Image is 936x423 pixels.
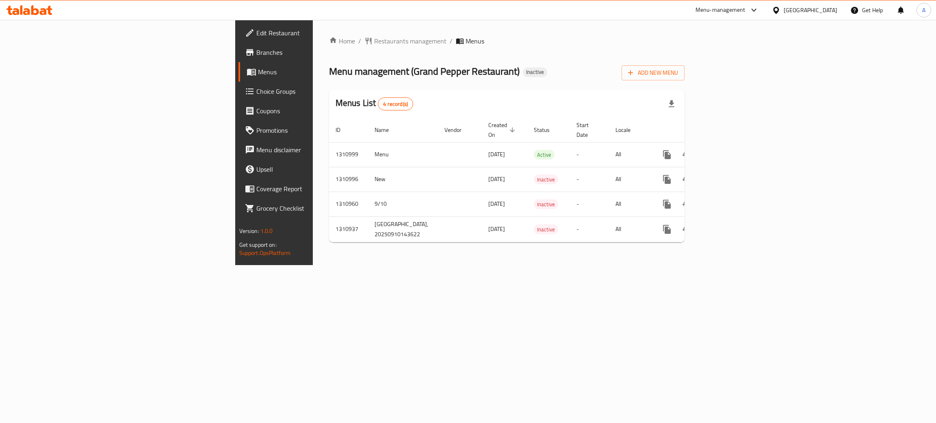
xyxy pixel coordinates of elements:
[609,192,651,216] td: All
[329,62,520,80] span: Menu management ( Grand Pepper Restaurant )
[239,226,259,236] span: Version:
[784,6,837,15] div: [GEOGRAPHIC_DATA]
[256,28,385,38] span: Edit Restaurant
[238,121,392,140] a: Promotions
[534,200,558,209] span: Inactive
[523,69,547,76] span: Inactive
[368,216,438,242] td: [GEOGRAPHIC_DATA], 20250910143622
[628,68,678,78] span: Add New Menu
[695,5,745,15] div: Menu-management
[657,145,677,164] button: more
[450,36,453,46] li: /
[238,199,392,218] a: Grocery Checklist
[329,36,685,46] nav: breadcrumb
[677,170,696,189] button: Change Status
[364,36,446,46] a: Restaurants management
[238,179,392,199] a: Coverage Report
[256,164,385,174] span: Upsell
[657,220,677,239] button: more
[570,142,609,167] td: -
[677,145,696,164] button: Change Status
[368,167,438,192] td: New
[336,97,413,110] h2: Menus List
[329,118,742,242] table: enhanced table
[651,118,742,142] th: Actions
[238,82,392,101] a: Choice Groups
[677,194,696,214] button: Change Status
[570,216,609,242] td: -
[256,203,385,213] span: Grocery Checklist
[534,150,555,160] span: Active
[677,220,696,239] button: Change Status
[378,100,413,108] span: 4 record(s)
[238,140,392,160] a: Menu disclaimer
[488,174,505,184] span: [DATE]
[922,6,925,15] span: A
[239,240,277,250] span: Get support on:
[488,224,505,234] span: [DATE]
[256,184,385,194] span: Coverage Report
[444,125,472,135] span: Vendor
[534,125,560,135] span: Status
[238,43,392,62] a: Branches
[576,120,599,140] span: Start Date
[368,142,438,167] td: Menu
[534,225,558,234] span: Inactive
[488,199,505,209] span: [DATE]
[609,167,651,192] td: All
[534,175,558,184] span: Inactive
[488,120,518,140] span: Created On
[238,101,392,121] a: Coupons
[238,23,392,43] a: Edit Restaurant
[375,125,399,135] span: Name
[256,47,385,57] span: Branches
[256,86,385,96] span: Choice Groups
[662,94,681,114] div: Export file
[657,170,677,189] button: more
[336,125,351,135] span: ID
[609,142,651,167] td: All
[238,62,392,82] a: Menus
[657,194,677,214] button: more
[260,226,273,236] span: 1.0.0
[238,160,392,179] a: Upsell
[609,216,651,242] td: All
[256,145,385,155] span: Menu disclaimer
[256,106,385,116] span: Coupons
[374,36,446,46] span: Restaurants management
[378,97,413,110] div: Total records count
[622,65,685,80] button: Add New Menu
[570,192,609,216] td: -
[523,67,547,77] div: Inactive
[239,248,291,258] a: Support.OpsPlatform
[570,167,609,192] td: -
[256,125,385,135] span: Promotions
[466,36,484,46] span: Menus
[258,67,385,77] span: Menus
[488,149,505,160] span: [DATE]
[615,125,641,135] span: Locale
[368,192,438,216] td: 9/10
